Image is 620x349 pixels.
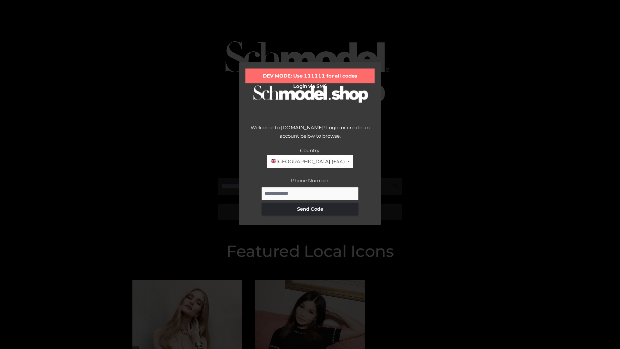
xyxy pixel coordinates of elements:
[245,83,375,89] h2: Login via SMS
[245,123,375,146] div: Welcome to [DOMAIN_NAME]! Login or create an account below to browse.
[300,147,320,153] label: Country:
[262,203,358,216] button: Send Code
[291,177,329,184] label: Phone Number:
[245,69,375,83] div: DEV MODE: Use 111111 for all codes
[271,157,345,166] span: [GEOGRAPHIC_DATA] (+44)
[271,159,276,164] img: 🇬🇧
